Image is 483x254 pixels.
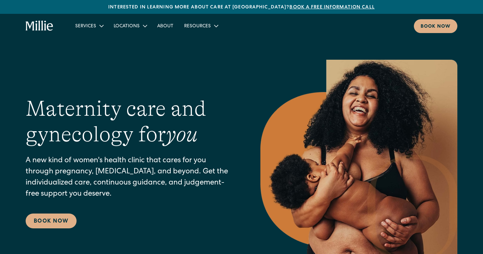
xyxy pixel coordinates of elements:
[26,214,77,228] a: Book Now
[75,23,96,30] div: Services
[414,19,457,33] a: Book now
[179,20,223,31] div: Resources
[70,20,108,31] div: Services
[108,20,152,31] div: Locations
[289,5,374,10] a: Book a free information call
[26,156,233,200] p: A new kind of women's health clinic that cares for you through pregnancy, [MEDICAL_DATA], and bey...
[114,23,140,30] div: Locations
[184,23,211,30] div: Resources
[26,21,54,31] a: home
[166,122,198,146] em: you
[421,23,451,30] div: Book now
[152,20,179,31] a: About
[26,96,233,148] h1: Maternity care and gynecology for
